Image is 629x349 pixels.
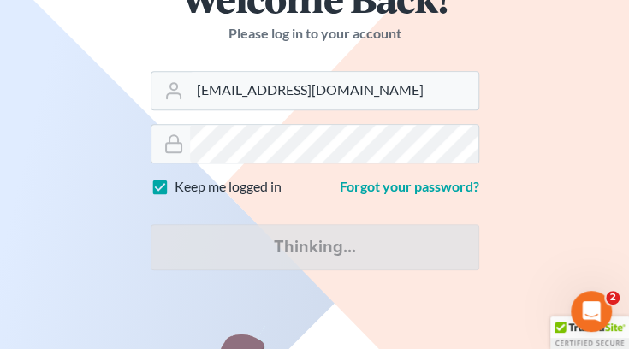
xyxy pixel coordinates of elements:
p: Please log in to your account [151,24,479,44]
iframe: Intercom live chat [571,291,612,332]
div: TrustedSite Certified [550,316,629,349]
label: Keep me logged in [175,177,282,197]
a: Forgot your password? [340,178,479,194]
input: Email Address [190,72,478,109]
span: 2 [606,291,620,305]
input: Thinking... [151,224,479,270]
